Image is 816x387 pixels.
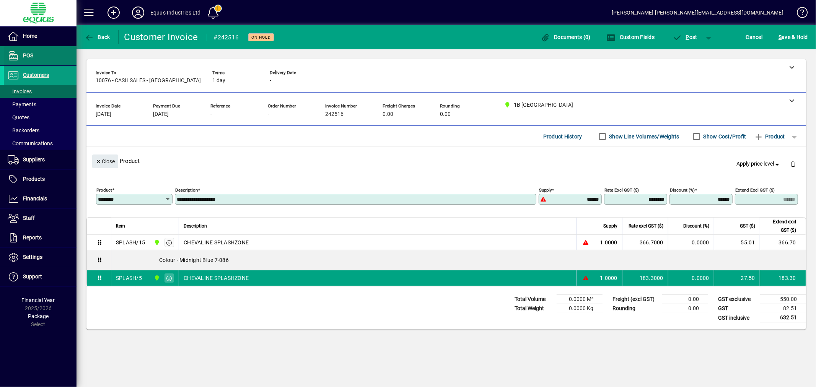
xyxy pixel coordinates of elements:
span: Customers [23,72,49,78]
td: GST inclusive [714,313,760,323]
button: Delete [784,154,802,173]
span: ave & Hold [779,31,808,43]
span: Documents (0) [541,34,591,40]
span: - [268,111,269,117]
span: Supply [603,222,617,230]
mat-label: Supply [539,187,552,193]
label: Show Cost/Profit [702,133,746,140]
button: Cancel [744,30,765,44]
span: Close [95,155,115,168]
button: Close [92,154,118,168]
td: 0.0000 [668,270,714,286]
div: 366.7000 [627,239,663,246]
div: Product [86,147,806,175]
div: Colour - Midnight Blue 7-086 [111,250,806,270]
a: Suppliers [4,150,77,169]
td: GST exclusive [714,295,760,304]
span: Products [23,176,45,182]
button: Add [101,6,126,20]
span: 1B BLENHEIM [152,238,161,247]
a: Staff [4,209,77,228]
span: 0.00 [440,111,451,117]
mat-label: Discount (%) [670,187,695,193]
button: Custom Fields [605,30,657,44]
span: [DATE] [96,111,111,117]
span: 1.0000 [600,239,618,246]
a: Knowledge Base [791,2,806,26]
button: Product [750,130,789,143]
a: Quotes [4,111,77,124]
span: 1.0000 [600,274,618,282]
span: Financial Year [22,297,55,303]
div: 183.3000 [627,274,663,282]
span: Description [184,222,207,230]
span: Item [116,222,125,230]
app-page-header-button: Delete [784,160,802,167]
span: 1 day [212,78,225,84]
td: 0.0000 Kg [557,304,603,313]
td: 550.00 [760,295,806,304]
td: GST [714,304,760,313]
span: On hold [251,35,271,40]
span: CHEVALINE SPLASHZONE [184,274,249,282]
span: Invoices [8,88,32,94]
mat-label: Rate excl GST ($) [604,187,639,193]
td: 0.00 [662,295,708,304]
span: 0.00 [383,111,393,117]
a: Products [4,170,77,189]
a: Support [4,267,77,286]
span: Product [754,130,785,143]
td: 632.51 [760,313,806,323]
button: Product History [540,130,585,143]
a: Backorders [4,124,77,137]
span: Staff [23,215,35,221]
a: Invoices [4,85,77,98]
span: Quotes [8,114,29,120]
span: Payments [8,101,36,107]
a: Reports [4,228,77,247]
span: POS [23,52,33,59]
button: Save & Hold [777,30,810,44]
app-page-header-button: Back [77,30,119,44]
span: - [270,78,271,84]
span: Apply price level [737,160,781,168]
div: Equus Industries Ltd [150,7,201,19]
td: 0.0000 M³ [557,295,603,304]
div: SPLASH/15 [116,239,145,246]
button: Profile [126,6,150,20]
span: Support [23,273,42,280]
span: Communications [8,140,53,146]
button: Post [669,30,701,44]
span: Discount (%) [683,222,709,230]
span: P [686,34,689,40]
span: Financials [23,195,47,202]
span: Settings [23,254,42,260]
span: Cancel [746,31,763,43]
td: Total Weight [511,304,557,313]
td: 0.0000 [668,235,714,250]
td: 366.70 [760,235,806,250]
td: 183.30 [760,270,806,286]
td: 82.51 [760,304,806,313]
span: ost [673,34,697,40]
span: Extend excl GST ($) [765,218,796,234]
span: Backorders [8,127,39,133]
span: Reports [23,234,42,241]
span: CHEVALINE SPLASHZONE [184,239,249,246]
a: Communications [4,137,77,150]
span: Custom Fields [607,34,655,40]
label: Show Line Volumes/Weights [608,133,679,140]
span: Suppliers [23,156,45,163]
button: Documents (0) [539,30,593,44]
mat-label: Product [96,187,112,193]
a: Home [4,27,77,46]
td: 55.01 [714,235,760,250]
td: Rounding [609,304,662,313]
div: #242516 [214,31,239,44]
span: Package [28,313,49,319]
mat-label: Description [175,187,198,193]
a: Financials [4,189,77,208]
span: Home [23,33,37,39]
mat-label: Extend excl GST ($) [735,187,775,193]
span: Product History [543,130,582,143]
